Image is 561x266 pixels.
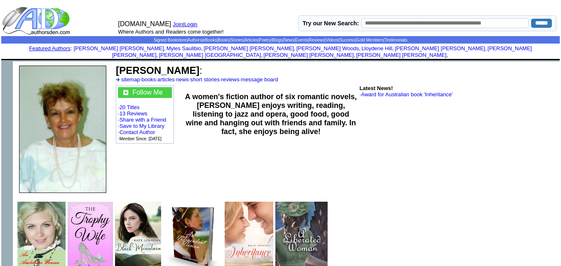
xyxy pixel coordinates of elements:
font: , , , , , , , , , , [73,45,532,58]
a: Join [173,21,183,27]
a: Signed Bookstore [154,38,186,42]
span: | | | | | | | | | | | | | | [154,38,407,42]
a: Lloydene Hill [361,45,392,51]
a: 13 Reviews [120,110,147,117]
a: [PERSON_NAME] Woods [296,45,359,51]
a: short stories [190,76,220,83]
a: Videos [326,38,338,42]
a: Articles [245,38,258,42]
a: Follow Me [132,89,163,96]
font: i [262,53,263,58]
a: books [142,76,156,83]
a: Login [184,21,198,27]
font: [DOMAIN_NAME] [118,20,171,27]
a: Gold Members [356,38,384,42]
font: Member Since: [DATE] [120,137,162,141]
img: gc.jpg [123,90,128,95]
font: i [448,53,449,58]
a: Events [295,38,308,42]
a: [PERSON_NAME] [PERSON_NAME] [73,45,164,51]
img: shim.gif [280,60,281,61]
a: articles [157,76,174,83]
img: 65935.JPG [19,66,106,193]
a: Testimonials [385,38,407,42]
font: i [165,46,166,51]
a: Success [339,38,355,42]
b: A women's fiction author of six romantic novels, [PERSON_NAME] enjoys writing, reading, listening... [185,93,357,136]
font: : [29,45,72,51]
a: 20 Titles [120,104,140,110]
a: Authors [187,38,201,42]
a: Books [218,38,230,42]
font: : [116,65,202,76]
a: reviews [221,76,239,83]
a: [PERSON_NAME] [PERSON_NAME] [112,45,532,58]
a: [PERSON_NAME] [PERSON_NAME] [263,52,353,58]
a: Stories [230,38,243,42]
img: shim.gif [280,59,281,60]
b: [PERSON_NAME] [116,65,199,76]
a: [PERSON_NAME] [PERSON_NAME] [395,45,485,51]
a: Blogs [272,38,283,42]
font: i [355,53,356,58]
img: logo_ad.gif [2,6,72,35]
font: i [360,46,361,51]
a: Award for Australian book 'Inheritance' [361,91,453,98]
img: shim.gif [1,61,13,73]
a: Myles Saulibio [167,45,201,51]
img: a_336699.gif [116,78,120,81]
font: · [360,91,453,98]
font: · · · · · · [118,87,172,142]
font: | [183,21,200,27]
b: Latest News! [360,85,393,91]
a: News [284,38,294,42]
font: i [158,53,159,58]
a: [PERSON_NAME] [PERSON_NAME] [356,52,446,58]
font: · · · · · · [116,76,278,83]
a: [PERSON_NAME] [PERSON_NAME] [203,45,294,51]
a: Poetry [259,38,271,42]
a: Featured Authors [29,45,71,51]
a: Reviews [309,38,325,42]
a: Share with a Friend [120,117,167,123]
a: [PERSON_NAME] [GEOGRAPHIC_DATA] [159,52,261,58]
label: Try our New Search: [303,20,359,27]
a: Contact Author [120,129,155,135]
a: sitemap [121,76,140,83]
a: Save to My Library [120,123,164,129]
a: eBooks [203,38,217,42]
a: message board [241,76,278,83]
font: Where Authors and Readers come together! [118,29,223,35]
a: news [176,76,189,83]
